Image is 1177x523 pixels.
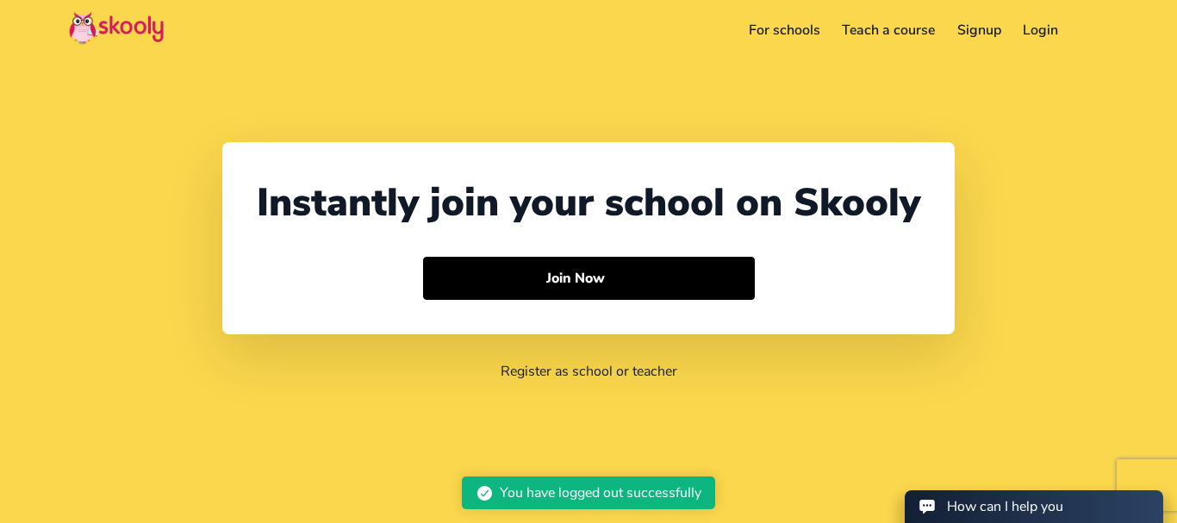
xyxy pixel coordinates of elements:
[500,483,701,502] div: You have logged out successfully
[831,16,946,44] a: Teach a course
[423,257,755,300] button: Join Nowarrow forward outline
[1083,16,1108,45] button: menu outline
[501,362,677,381] a: Register as school or teacher
[69,11,164,45] img: Skooly
[257,177,920,229] div: Instantly join your school on Skooly
[476,484,494,502] ion-icon: checkmark circle
[613,270,631,288] ion-icon: arrow forward outline
[738,16,831,44] a: For schools
[946,16,1012,44] a: Signup
[1012,16,1070,44] a: Login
